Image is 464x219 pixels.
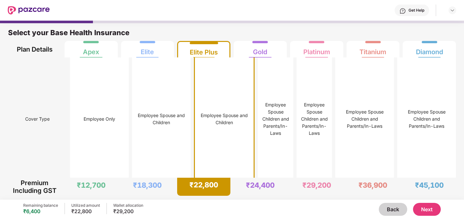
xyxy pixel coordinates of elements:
[401,108,452,130] div: Employee Spouse Children and Parents/In-Laws
[83,43,99,56] div: Apex
[12,41,57,57] div: Plan Details
[8,28,456,41] div: Select your Base Health Insurance
[399,8,406,14] img: svg+xml;base64,PHN2ZyBpZD0iSGVscC0zMngzMiIgeG1sbnM9Imh0dHA6Ly93d3cudzMub3JnLzIwMDAvc3ZnIiB3aWR0aD...
[303,43,330,56] div: Platinum
[302,181,331,190] div: ₹29,200
[301,101,328,137] div: Employee Spouse Children and Parents/In-Laws
[379,203,407,216] button: Back
[415,181,444,190] div: ₹45,100
[189,180,218,189] div: ₹22,800
[190,43,218,56] div: Elite Plus
[25,113,50,125] span: Cover Type
[133,181,162,190] div: ₹18,300
[77,181,106,190] div: ₹12,700
[339,108,390,130] div: Employee Spouse Children and Parents/In-Laws
[413,203,441,216] button: Next
[416,43,443,56] div: Diamond
[409,8,424,13] div: Get Help
[262,101,289,137] div: Employee Spouse Children and Parents/In-Laws
[253,43,267,56] div: Gold
[23,203,58,208] div: Remaining balance
[12,178,57,196] div: Premium Including GST
[199,112,249,126] div: Employee Spouse and Children
[84,115,115,123] div: Employee Only
[359,43,386,56] div: Titanium
[113,208,143,214] div: ₹29,200
[246,181,275,190] div: ₹24,400
[358,181,387,190] div: ₹36,900
[450,8,455,13] img: svg+xml;base64,PHN2ZyBpZD0iRHJvcGRvd24tMzJ4MzIiIHhtbG5zPSJodHRwOi8vd3d3LnczLm9yZy8yMDAwL3N2ZyIgd2...
[71,203,100,208] div: Utilized amount
[8,6,50,15] img: New Pazcare Logo
[136,112,187,126] div: Employee Spouse and Children
[71,208,100,214] div: ₹22,800
[113,203,143,208] div: Wallet allocation
[23,208,58,214] div: ₹6,400
[141,43,154,56] div: Elite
